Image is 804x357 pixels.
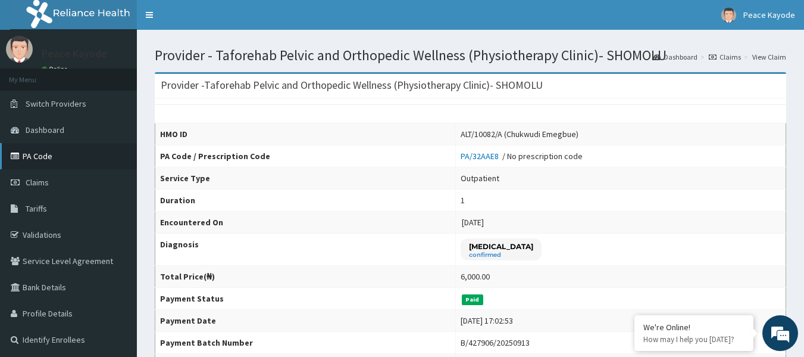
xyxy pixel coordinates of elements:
span: Tariffs [26,203,47,214]
img: User Image [721,8,736,23]
span: We're online! [69,104,164,225]
th: PA Code / Prescription Code [155,145,456,167]
th: Service Type [155,167,456,190]
span: Peace Kayode [743,10,795,20]
span: Claims [26,177,49,188]
img: User Image [6,36,33,63]
th: Payment Batch Number [155,332,456,354]
th: Total Price(₦) [155,266,456,288]
span: Dashboard [26,125,64,135]
span: [DATE] [462,217,484,228]
th: Encountered On [155,212,456,234]
div: 1 [461,194,465,206]
span: Paid [462,294,483,305]
span: Switch Providers [26,98,86,109]
div: ALT/10082/A (Chukwudi Emegbue) [461,128,578,140]
div: 6,000.00 [461,271,490,283]
p: How may I help you today? [643,334,744,344]
div: B/427906/20250913 [461,337,530,349]
div: Minimize live chat window [195,6,224,35]
h1: Provider - Taforehab Pelvic and Orthopedic Wellness (Physiotherapy Clinic)- SHOMOLU [155,48,786,63]
p: [MEDICAL_DATA] [469,241,533,252]
th: Diagnosis [155,234,456,266]
small: confirmed [469,252,533,258]
a: Claims [709,52,741,62]
a: Online [42,65,70,73]
div: Chat with us now [62,67,200,82]
div: Outpatient [461,172,499,184]
th: Duration [155,190,456,212]
div: [DATE] 17:02:53 [461,315,513,327]
a: View Claim [752,52,786,62]
div: / No prescription code [461,150,583,162]
img: d_794563401_company_1708531726252_794563401 [22,60,48,89]
textarea: Type your message and hit 'Enter' [6,234,227,275]
p: Peace Kayode [42,48,107,59]
th: HMO ID [155,123,456,145]
th: Payment Status [155,288,456,310]
a: PA/32AAE8 [461,151,502,162]
th: Payment Date [155,310,456,332]
a: Dashboard [653,52,697,62]
h3: Provider - Taforehab Pelvic and Orthopedic Wellness (Physiotherapy Clinic)- SHOMOLU [161,80,543,91]
div: We're Online! [643,322,744,333]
